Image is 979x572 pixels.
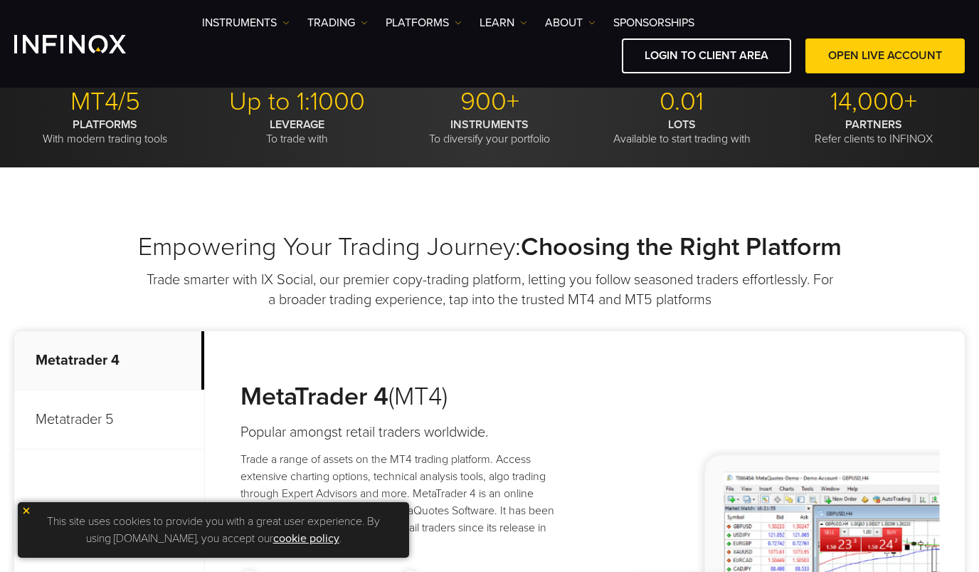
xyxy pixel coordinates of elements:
[14,232,965,263] h2: Empowering Your Trading Journey:
[845,118,902,132] strong: PARTNERS
[307,14,368,31] a: TRADING
[668,118,696,132] strong: LOTS
[14,118,196,146] p: With modern trading tools
[14,331,204,390] p: Metatrader 4
[521,232,842,262] strong: Choosing the Right Platform
[591,118,773,146] p: Available to start trading with
[73,118,137,132] strong: PLATFORMS
[783,86,965,118] p: 14,000+
[783,118,965,146] p: Refer clients to INFINOX
[273,531,339,546] a: cookie policy
[206,86,388,118] p: Up to 1:1000
[240,381,563,412] h3: (MT4)
[21,506,31,516] img: yellow close icon
[398,118,580,146] p: To diversify your portfolio
[25,509,402,551] p: This site uses cookies to provide you with a great user experience. By using [DOMAIN_NAME], you a...
[14,390,204,449] p: Metatrader 5
[206,118,388,146] p: To trade with
[545,14,596,31] a: ABOUT
[202,14,290,31] a: Instruments
[591,86,773,118] p: 0.01
[805,38,965,73] a: OPEN LIVE ACCOUNT
[240,422,563,442] h4: Popular amongst retail traders worldwide.
[450,118,529,132] strong: INSTRUMENTS
[144,270,835,310] p: Trade smarter with IX Social, our premier copy-trading platform, letting you follow seasoned trad...
[622,38,791,73] a: LOGIN TO CLIENT AREA
[240,451,563,553] p: Trade a range of assets on the MT4 trading platform. Access extensive charting options, technical...
[14,86,196,118] p: MT4/5
[613,14,694,31] a: SPONSORSHIPS
[480,14,527,31] a: Learn
[14,35,159,53] a: INFINOX Logo
[398,86,580,118] p: 900+
[270,118,324,132] strong: LEVERAGE
[240,381,388,412] strong: MetaTrader 4
[386,14,462,31] a: PLATFORMS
